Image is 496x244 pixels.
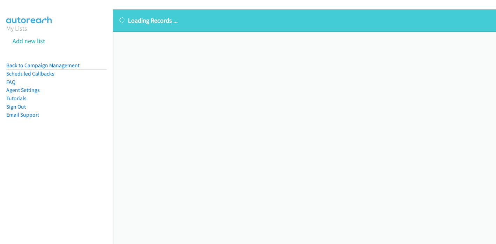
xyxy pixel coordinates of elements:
[13,37,45,45] a: Add new list
[6,70,54,77] a: Scheduled Callbacks
[6,95,27,102] a: Tutorials
[6,111,39,118] a: Email Support
[119,16,490,25] p: Loading Records ...
[6,79,15,85] a: FAQ
[6,103,26,110] a: Sign Out
[6,24,27,32] a: My Lists
[6,87,40,93] a: Agent Settings
[6,62,80,69] a: Back to Campaign Management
